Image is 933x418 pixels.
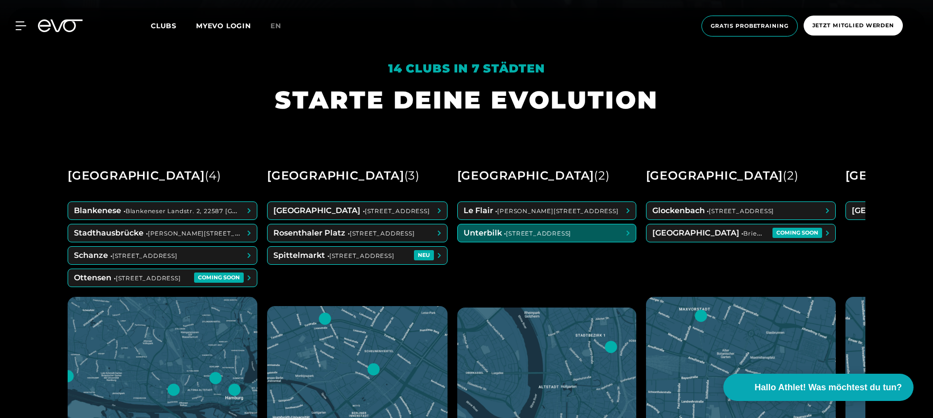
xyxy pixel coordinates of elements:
[699,16,801,36] a: Gratis Probetraining
[801,16,906,36] a: Jetzt Mitglied werden
[151,21,196,30] a: Clubs
[711,22,789,30] span: Gratis Probetraining
[812,21,894,30] span: Jetzt Mitglied werden
[196,21,251,30] a: MYEVO LOGIN
[594,168,610,182] span: ( 2 )
[457,164,610,187] div: [GEOGRAPHIC_DATA]
[267,164,420,187] div: [GEOGRAPHIC_DATA]
[151,21,177,30] span: Clubs
[723,374,914,401] button: Hallo Athlet! Was möchtest du tun?
[275,84,658,116] h1: STARTE DEINE EVOLUTION
[754,381,902,394] span: Hallo Athlet! Was möchtest du tun?
[68,164,221,187] div: [GEOGRAPHIC_DATA]
[270,21,281,30] span: en
[646,164,799,187] div: [GEOGRAPHIC_DATA]
[404,168,420,182] span: ( 3 )
[205,168,221,182] span: ( 4 )
[270,20,293,32] a: en
[783,168,798,182] span: ( 2 )
[388,61,545,75] em: 14 Clubs in 7 Städten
